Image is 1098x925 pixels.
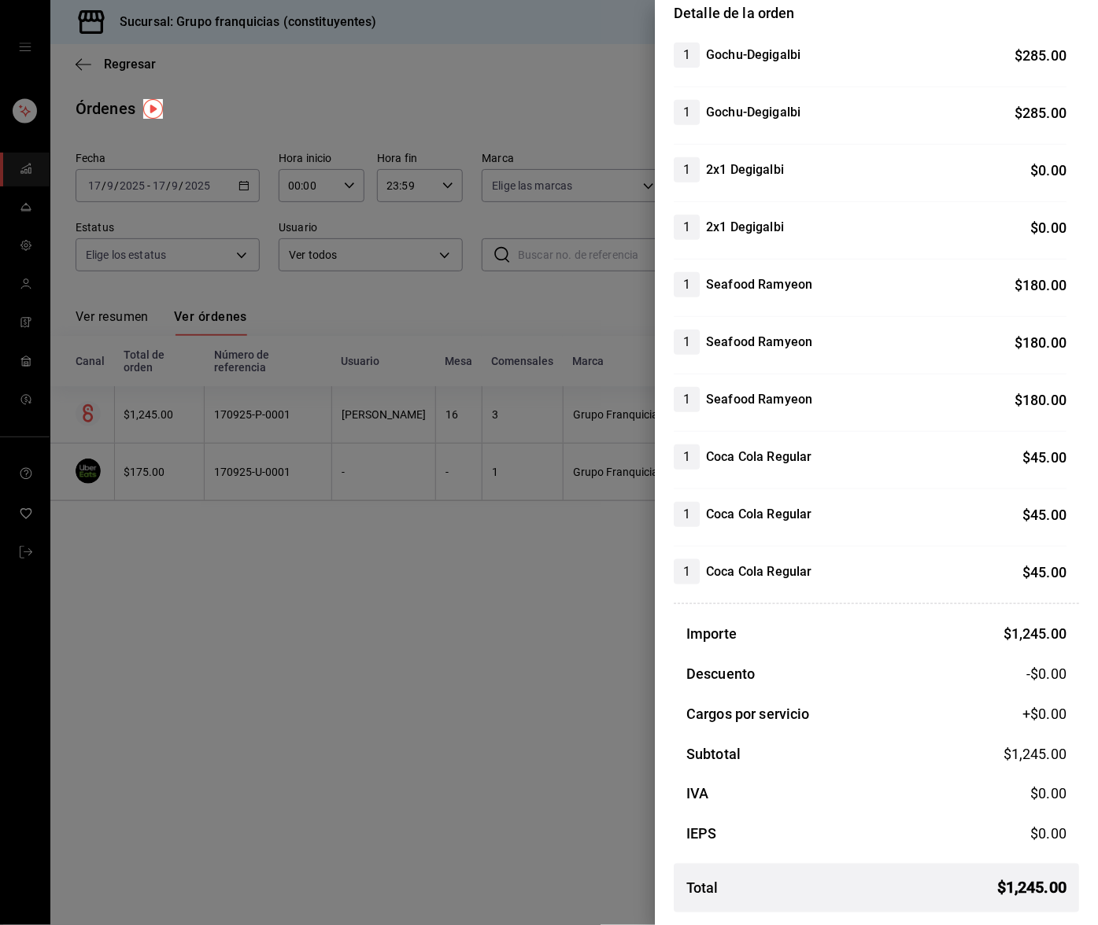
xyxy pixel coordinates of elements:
h4: Gochu-Degigalbi [706,46,800,64]
span: $ 1,245.00 [997,876,1067,900]
h4: Coca Cola Regular [706,505,811,524]
h3: IVA [686,783,708,805]
h4: 2x1 Degigalbi [706,218,784,237]
h4: Coca Cola Regular [706,562,811,581]
span: 1 [674,46,700,64]
h4: Seafood Ramyeon [706,333,812,352]
span: $ 1,245.00 [1004,746,1067,762]
span: $ 180.00 [1015,277,1067,293]
span: $ 0.00 [1030,826,1067,842]
span: 1 [674,448,700,466]
span: $ 0.00 [1030,219,1067,236]
span: $ 1,245.00 [1004,625,1067,642]
span: 1 [674,275,700,294]
h3: Descuento [686,663,755,684]
h4: 2x1 Degigalbi [706,160,784,179]
h3: Detalle de la orden [674,2,1079,24]
span: $ 45.00 [1022,449,1067,466]
h3: Subtotal [686,743,741,765]
h3: Total [686,878,719,899]
span: $ 285.00 [1015,105,1067,121]
span: 1 [674,218,700,237]
span: $ 180.00 [1015,334,1067,351]
span: $ 45.00 [1022,564,1067,580]
h4: Coca Cola Regular [706,448,811,466]
span: $ 45.00 [1022,507,1067,523]
span: $ 285.00 [1015,47,1067,64]
span: $ 180.00 [1015,392,1067,408]
h3: Cargos por servicio [686,703,810,724]
span: $ 0.00 [1030,162,1067,179]
span: 1 [674,103,700,122]
h4: Seafood Ramyeon [706,390,812,409]
span: 1 [674,390,700,409]
span: -$0.00 [1026,663,1067,684]
span: 1 [674,160,700,179]
span: +$ 0.00 [1022,703,1067,724]
span: 1 [674,333,700,352]
span: $ 0.00 [1030,786,1067,802]
h3: Importe [686,623,737,644]
span: 1 [674,505,700,524]
span: 1 [674,562,700,581]
h3: IEPS [686,824,717,845]
h4: Seafood Ramyeon [706,275,812,294]
img: Tooltip marker [143,99,163,119]
h4: Gochu-Degigalbi [706,103,800,122]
